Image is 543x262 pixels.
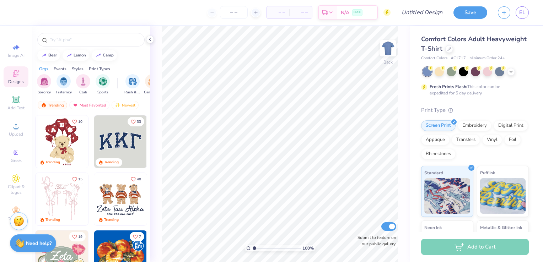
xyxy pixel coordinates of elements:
[137,178,141,181] span: 40
[451,55,466,61] span: # C1717
[96,74,110,95] div: filter for Sports
[40,77,48,86] img: Sorority Image
[112,101,139,109] div: Newest
[7,105,25,111] span: Add Text
[56,74,72,95] button: filter button
[482,135,502,145] div: Vinyl
[4,184,28,195] span: Clipart & logos
[421,35,527,53] span: Comfort Colors Adult Heavyweight T-Shirt
[37,74,51,95] div: filter for Sorority
[144,90,160,95] span: Game Day
[99,77,107,86] img: Sports Image
[74,53,86,57] div: lemon
[494,120,528,131] div: Digital Print
[66,53,72,58] img: trend_line.gif
[45,160,60,165] div: Trending
[60,77,68,86] img: Fraternity Image
[45,217,60,223] div: Trending
[69,117,86,126] button: Like
[49,36,140,43] input: Try "Alpha"
[430,83,517,96] div: This color can be expedited for 5 day delivery.
[94,115,147,168] img: 3b9aba4f-e317-4aa7-a679-c95a879539bd
[421,149,456,159] div: Rhinestones
[144,74,160,95] div: filter for Game Day
[92,50,117,61] button: camp
[137,120,141,124] span: 33
[130,232,144,241] button: Like
[8,79,24,84] span: Designs
[396,5,448,20] input: Untitled Design
[124,90,141,95] span: Rush & Bid
[11,158,22,163] span: Greek
[63,50,89,61] button: lemon
[430,84,467,89] strong: Fresh Prints Flash:
[104,160,119,165] div: Trending
[139,235,141,239] span: 7
[128,174,144,184] button: Like
[89,66,110,72] div: Print Types
[480,169,495,176] span: Puff Ink
[480,178,526,214] img: Puff Ink
[37,74,51,95] button: filter button
[124,74,141,95] button: filter button
[421,106,529,114] div: Print Type
[8,53,25,58] span: Image AI
[354,234,396,247] label: Submit to feature on our public gallery.
[88,173,140,225] img: d12a98c7-f0f7-4345-bf3a-b9f1b718b86e
[72,66,84,72] div: Styles
[41,53,47,58] img: trend_line.gif
[421,135,450,145] div: Applique
[504,135,521,145] div: Foil
[56,74,72,95] div: filter for Fraternity
[516,6,529,19] a: EL
[480,224,522,231] span: Metallic & Glitter Ink
[37,50,60,61] button: bear
[103,53,114,57] div: camp
[128,117,144,126] button: Like
[146,173,199,225] img: d12c9beb-9502-45c7-ae94-40b97fdd6040
[38,90,51,95] span: Sorority
[76,74,90,95] button: filter button
[144,74,160,95] button: filter button
[424,224,442,231] span: Neon Ink
[26,240,52,247] strong: Need help?
[48,53,57,57] div: bear
[78,120,82,124] span: 10
[146,115,199,168] img: edfb13fc-0e43-44eb-bea2-bf7fc0dd67f9
[148,77,156,86] img: Game Day Image
[36,173,88,225] img: 83dda5b0-2158-48ca-832c-f6b4ef4c4536
[354,10,361,15] span: FREE
[421,120,456,131] div: Screen Print
[41,103,47,108] img: trending.gif
[381,41,395,55] img: Back
[424,169,443,176] span: Standard
[302,245,314,251] span: 100 %
[124,74,141,95] div: filter for Rush & Bid
[115,103,120,108] img: Newest.gif
[88,115,140,168] img: e74243e0-e378-47aa-a400-bc6bcb25063a
[452,135,480,145] div: Transfers
[519,9,525,17] span: EL
[36,115,88,168] img: 587403a7-0594-4a7f-b2bd-0ca67a3ff8dd
[7,216,25,222] span: Decorate
[220,6,248,19] input: – –
[69,101,109,109] div: Most Favorited
[69,232,86,241] button: Like
[39,66,48,72] div: Orgs
[38,101,67,109] div: Trending
[469,55,505,61] span: Minimum Order: 24 +
[94,173,147,225] img: a3be6b59-b000-4a72-aad0-0c575b892a6b
[341,9,349,16] span: N/A
[424,178,470,214] img: Standard
[96,53,101,58] img: trend_line.gif
[54,66,66,72] div: Events
[96,74,110,95] button: filter button
[97,90,108,95] span: Sports
[129,77,137,86] img: Rush & Bid Image
[271,9,285,16] span: – –
[294,9,308,16] span: – –
[56,90,72,95] span: Fraternity
[69,174,86,184] button: Like
[78,235,82,239] span: 19
[76,74,90,95] div: filter for Club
